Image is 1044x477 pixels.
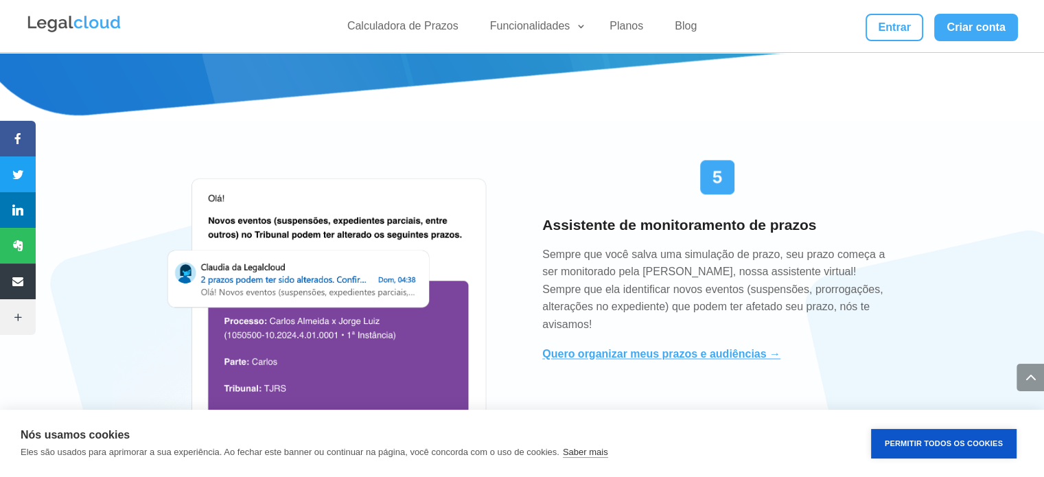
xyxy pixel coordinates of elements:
[542,348,780,360] a: Quero organizar meus prazos e audiências →
[482,19,587,39] a: Funcionalidades
[871,429,1017,458] button: Permitir Todos os Cookies
[26,25,122,36] a: Logo da Legalcloud
[21,429,130,441] strong: Nós usamos cookies
[666,19,705,39] a: Blog
[152,167,502,454] img: Monitoramento de prazos na Legalcloud
[26,14,122,34] img: Legalcloud Logo
[563,447,608,458] a: Saber mais
[601,19,651,39] a: Planos
[542,246,892,334] p: Sempre que você salva uma simulação de prazo, seu prazo começa a ser monitorado pela [PERSON_NAME...
[542,215,892,242] h3: Assistente de monitoramento de prazos
[866,14,923,41] a: Entrar
[934,14,1018,41] a: Criar conta
[21,447,559,457] p: Eles são usados para aprimorar a sua experiência. Ao fechar este banner ou continuar na página, v...
[700,160,734,194] img: Ícone número 5
[339,19,467,39] a: Calculadora de Prazos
